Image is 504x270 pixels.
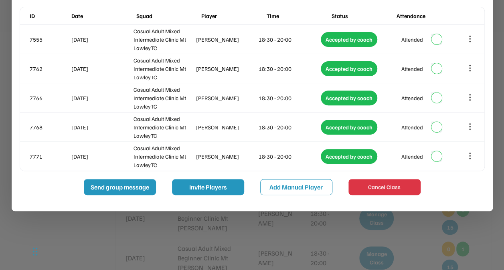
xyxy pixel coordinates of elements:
div: Squad [136,12,200,20]
div: Casual Adult Mixed Intermediate Clinic Mt LawleyTC [134,56,194,81]
div: Accepted by coach [321,32,377,47]
div: 7555 [30,35,70,44]
div: [PERSON_NAME] [196,152,257,161]
div: Attended [401,123,423,131]
button: Invite Players [172,179,244,195]
div: 7762 [30,64,70,73]
div: Attended [401,35,423,44]
div: [PERSON_NAME] [196,94,257,102]
div: [PERSON_NAME] [196,64,257,73]
button: Cancel Class [348,179,421,195]
div: Accepted by coach [321,91,377,105]
div: Date [71,12,135,20]
div: 18:30 - 20:00 [259,94,320,102]
div: 18:30 - 20:00 [259,35,320,44]
div: 7771 [30,152,70,161]
div: Attended [401,152,423,161]
div: ID [30,12,70,20]
div: 7766 [30,94,70,102]
div: 18:30 - 20:00 [259,152,320,161]
div: 18:30 - 20:00 [259,123,320,131]
div: Attended [401,64,423,73]
div: Casual Adult Mixed Intermediate Clinic Mt LawleyTC [134,144,194,169]
div: Status [332,12,395,20]
div: 18:30 - 20:00 [259,64,320,73]
div: Attended [401,94,423,102]
div: Player [201,12,265,20]
div: [DATE] [71,35,132,44]
div: Casual Adult Mixed Intermediate Clinic Mt LawleyTC [134,115,194,140]
button: Add Manual Player [260,179,332,195]
div: Time [266,12,330,20]
div: 7768 [30,123,70,131]
div: [DATE] [71,123,132,131]
div: [PERSON_NAME] [196,123,257,131]
div: [DATE] [71,64,132,73]
div: [DATE] [71,94,132,102]
div: Casual Adult Mixed Intermediate Clinic Mt LawleyTC [134,27,194,52]
div: Attendance [397,12,460,20]
div: Casual Adult Mixed Intermediate Clinic Mt LawleyTC [134,85,194,111]
div: Accepted by coach [321,120,377,135]
div: [PERSON_NAME] [196,35,257,44]
div: [DATE] [71,152,132,161]
div: Accepted by coach [321,149,377,164]
div: Accepted by coach [321,61,377,76]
